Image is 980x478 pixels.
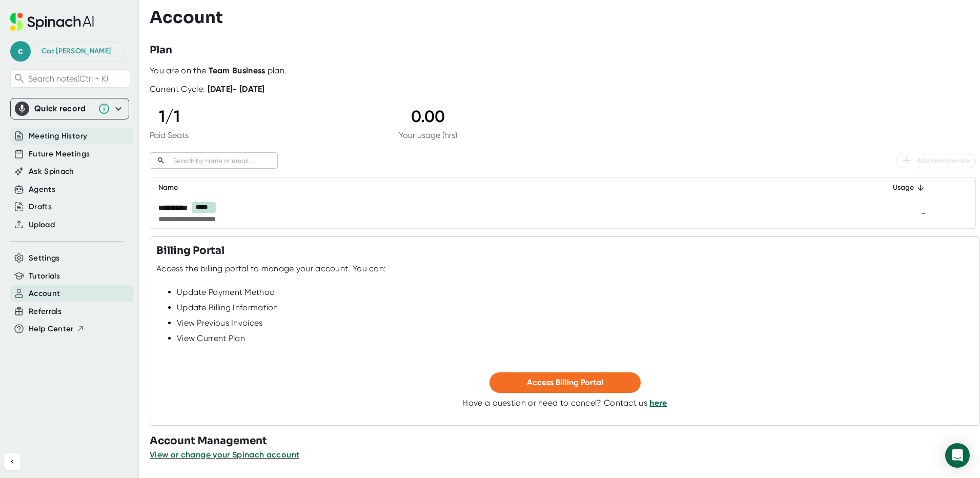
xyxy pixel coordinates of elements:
[15,98,125,119] div: Quick record
[42,47,111,56] div: Cat Lovejoy
[29,323,74,335] span: Help Center
[29,201,52,213] button: Drafts
[29,148,90,160] button: Future Meetings
[158,182,857,194] div: Name
[150,433,980,449] h3: Account Management
[945,443,970,468] div: Open Intercom Messenger
[169,155,278,167] input: Search by name or email...
[29,130,87,142] button: Meeting History
[208,84,265,94] b: [DATE] - [DATE]
[34,104,93,114] div: Quick record
[150,43,172,58] h3: Plan
[177,287,973,297] div: Update Payment Method
[156,243,224,258] h3: Billing Portal
[150,107,189,126] div: 1 / 1
[29,252,60,264] button: Settings
[150,130,189,140] div: Paid Seats
[28,74,127,84] span: Search notes (Ctrl + K)
[649,398,667,408] a: here
[177,318,973,328] div: View Previous Invoices
[150,449,299,461] button: View or change your Spinach account
[399,130,457,140] div: Your usage (hrs)
[10,41,31,62] span: c
[896,153,976,168] button: Add team member
[865,198,933,228] td: -
[177,333,973,344] div: View Current Plan
[29,184,55,195] button: Agents
[4,453,21,470] button: Collapse sidebar
[901,154,971,167] span: Add team member
[150,66,976,76] div: You are on the plan.
[29,166,74,177] button: Ask Spinach
[489,372,641,393] button: Access Billing Portal
[462,398,667,408] div: Have a question or need to cancel? Contact us
[150,450,299,460] span: View or change your Spinach account
[29,288,60,300] button: Account
[150,84,265,94] div: Current Cycle:
[29,306,62,317] button: Referrals
[209,66,266,75] b: Team Business
[150,8,223,27] h3: Account
[399,107,457,126] div: 0.00
[156,264,386,274] div: Access the billing portal to manage your account. You can:
[29,270,60,282] button: Tutorials
[873,182,925,194] div: Usage
[29,219,55,231] button: Upload
[177,303,973,313] div: Update Billing Information
[527,377,603,387] span: Access Billing Portal
[29,323,85,335] button: Help Center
